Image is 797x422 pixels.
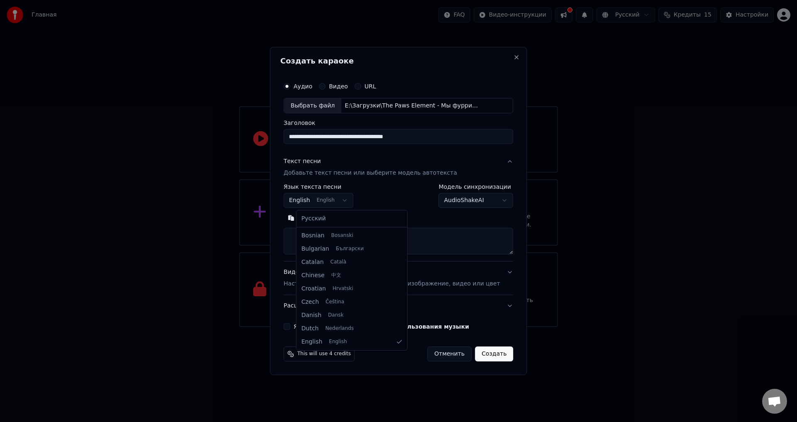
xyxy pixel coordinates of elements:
span: Czech [301,298,319,306]
span: Chinese [301,271,325,280]
span: Català [330,259,346,266]
span: English [301,338,323,346]
span: Nederlands [325,325,354,332]
span: Bosanski [331,232,353,239]
span: Croatian [301,285,326,293]
span: Danish [301,311,321,320]
span: 中文 [331,272,341,279]
span: Bosnian [301,232,325,240]
span: English [329,339,347,345]
span: Hrvatski [332,285,353,292]
span: Dansk [328,312,343,319]
span: Русский [301,215,326,223]
span: Български [336,246,364,252]
span: Čeština [325,299,344,305]
span: Bulgarian [301,245,329,253]
span: Catalan [301,258,324,266]
span: Dutch [301,324,319,333]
